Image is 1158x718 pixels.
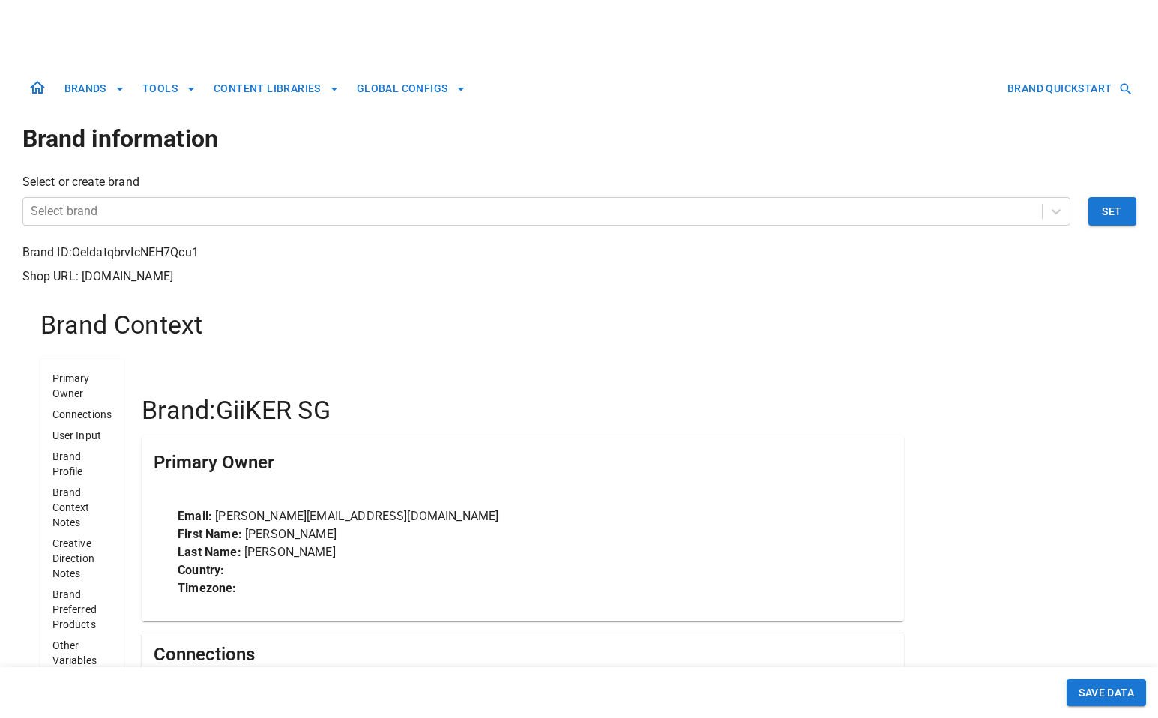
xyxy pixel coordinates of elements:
p: User Input [52,428,112,443]
strong: Email: [178,509,212,523]
h4: Brand Context [40,310,904,341]
p: Brand ID: OeldatqbrvIcNEH7Qcu1 [22,244,1136,262]
p: Primary Owner [52,371,112,401]
h4: Brand: GiiKER SG [142,395,903,426]
button: BRAND QUICKSTART [1001,75,1136,103]
strong: Last Name: [178,545,241,559]
button: GLOBAL CONFIGS [351,75,472,103]
button: Set [1088,197,1136,226]
p: [PERSON_NAME][EMAIL_ADDRESS][DOMAIN_NAME] [178,507,867,525]
h5: Connections [154,642,255,666]
p: Brand Preferred Products [52,587,112,632]
div: Connections [142,633,903,675]
strong: Timezone: [178,581,236,595]
p: Brand Context Notes [52,485,112,530]
button: SAVE DATA [1067,679,1146,707]
p: Select or create brand [22,173,1136,191]
button: BRANDS [58,75,130,103]
div: Primary Owner [142,435,903,489]
p: Shop URL: [DOMAIN_NAME] [22,268,1136,286]
p: Creative Direction Notes [52,536,112,581]
button: CONTENT LIBRARIES [208,75,345,103]
strong: First Name: [178,527,242,541]
p: Connections [52,407,112,422]
p: Other Variables [52,638,112,668]
button: TOOLS [136,75,202,103]
h5: Primary Owner [154,450,274,474]
h1: Brand information [22,121,1136,157]
p: Brand Profile [52,449,112,479]
strong: Country: [178,563,224,577]
p: [PERSON_NAME] [178,543,867,561]
p: [PERSON_NAME] [178,525,867,543]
